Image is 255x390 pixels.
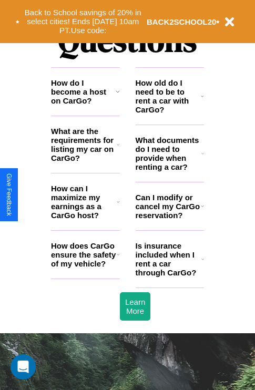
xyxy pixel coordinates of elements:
div: Open Intercom Messenger [11,354,36,379]
div: Give Feedback [5,173,13,216]
button: Learn More [120,292,150,321]
button: Back to School savings of 20% in select cities! Ends [DATE] 10am PT.Use code: [19,5,147,38]
h3: How can I maximize my earnings as a CarGo host? [51,184,117,220]
h3: How does CarGo ensure the safety of my vehicle? [51,241,117,268]
h3: Is insurance included when I rent a car through CarGo? [136,241,201,277]
h3: What documents do I need to provide when renting a car? [136,136,202,171]
h3: How do I become a host on CarGo? [51,78,116,105]
h3: What are the requirements for listing my car on CarGo? [51,127,117,162]
h3: Can I modify or cancel my CarGo reservation? [136,193,201,220]
b: BACK2SCHOOL20 [147,17,217,26]
h3: How old do I need to be to rent a car with CarGo? [136,78,201,114]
